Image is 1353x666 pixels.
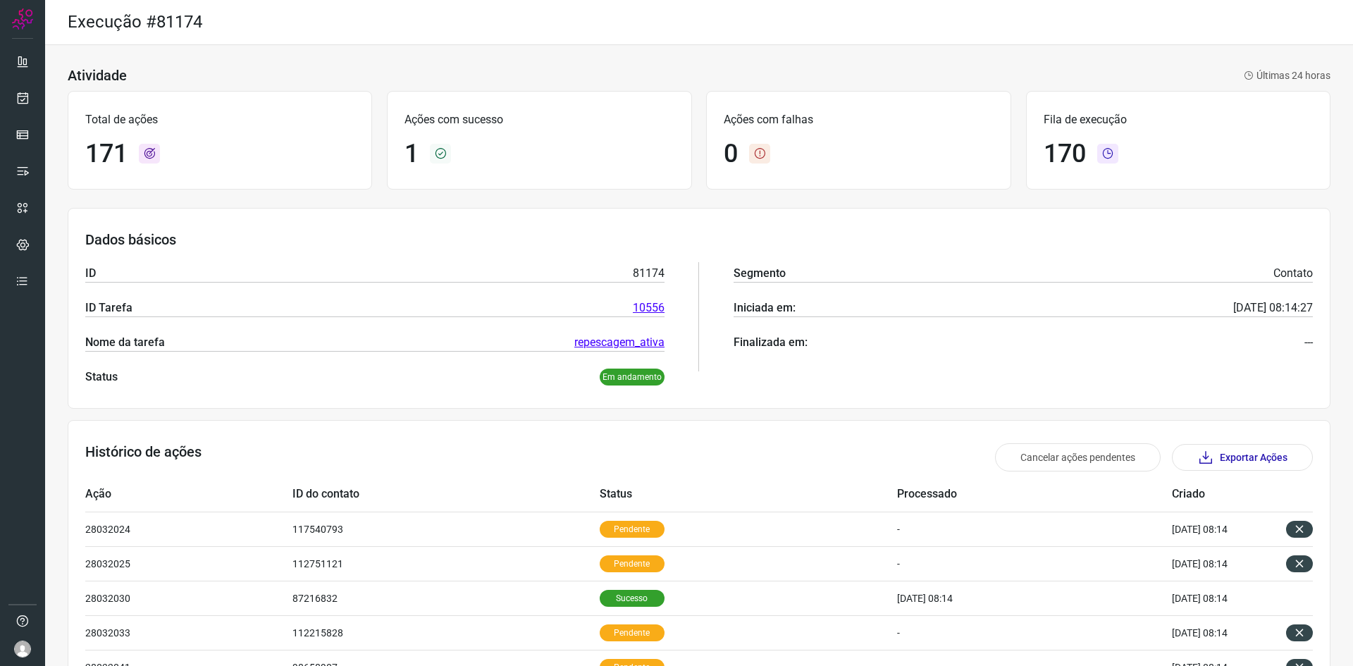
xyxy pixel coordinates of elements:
p: Pendente [600,555,665,572]
button: Exportar Ações [1172,444,1313,471]
p: Contato [1273,265,1313,282]
td: - [897,512,1172,546]
p: Em andamento [600,369,665,386]
td: [DATE] 08:14 [1172,581,1271,615]
td: 112751121 [292,546,600,581]
td: Ação [85,477,292,512]
p: Nome da tarefa [85,334,165,351]
h1: 1 [404,139,419,169]
p: Total de ações [85,111,354,128]
td: 28032025 [85,546,292,581]
td: [DATE] 08:14 [897,581,1172,615]
td: 112215828 [292,615,600,650]
h3: Histórico de ações [85,443,202,471]
p: Iniciada em: [734,300,796,316]
p: Segmento [734,265,786,282]
p: Ações com sucesso [404,111,674,128]
td: Processado [897,477,1172,512]
td: - [897,615,1172,650]
td: 117540793 [292,512,600,546]
img: Logo [12,8,33,30]
p: ID Tarefa [85,300,132,316]
p: ID [85,265,96,282]
p: Pendente [600,521,665,538]
h3: Atividade [68,67,127,84]
h1: 171 [85,139,128,169]
h2: Execução #81174 [68,12,202,32]
td: 28032030 [85,581,292,615]
td: [DATE] 08:14 [1172,615,1271,650]
p: --- [1304,334,1313,351]
p: Pendente [600,624,665,641]
a: repescagem_ativa [574,334,665,351]
h1: 0 [724,139,738,169]
a: 10556 [633,300,665,316]
td: Criado [1172,477,1271,512]
p: Status [85,369,118,386]
p: Finalizada em: [734,334,808,351]
td: 87216832 [292,581,600,615]
td: 28032024 [85,512,292,546]
img: avatar-user-boy.jpg [14,641,31,658]
h1: 170 [1044,139,1086,169]
p: Sucesso [600,590,665,607]
button: Cancelar ações pendentes [995,443,1161,471]
td: [DATE] 08:14 [1172,546,1271,581]
p: Ações com falhas [724,111,993,128]
p: Fila de execução [1044,111,1313,128]
p: Últimas 24 horas [1244,68,1330,83]
td: 28032033 [85,615,292,650]
td: - [897,546,1172,581]
p: 81174 [633,265,665,282]
td: ID do contato [292,477,600,512]
h3: Dados básicos [85,231,1313,248]
td: Status [600,477,897,512]
td: [DATE] 08:14 [1172,512,1271,546]
p: [DATE] 08:14:27 [1233,300,1313,316]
